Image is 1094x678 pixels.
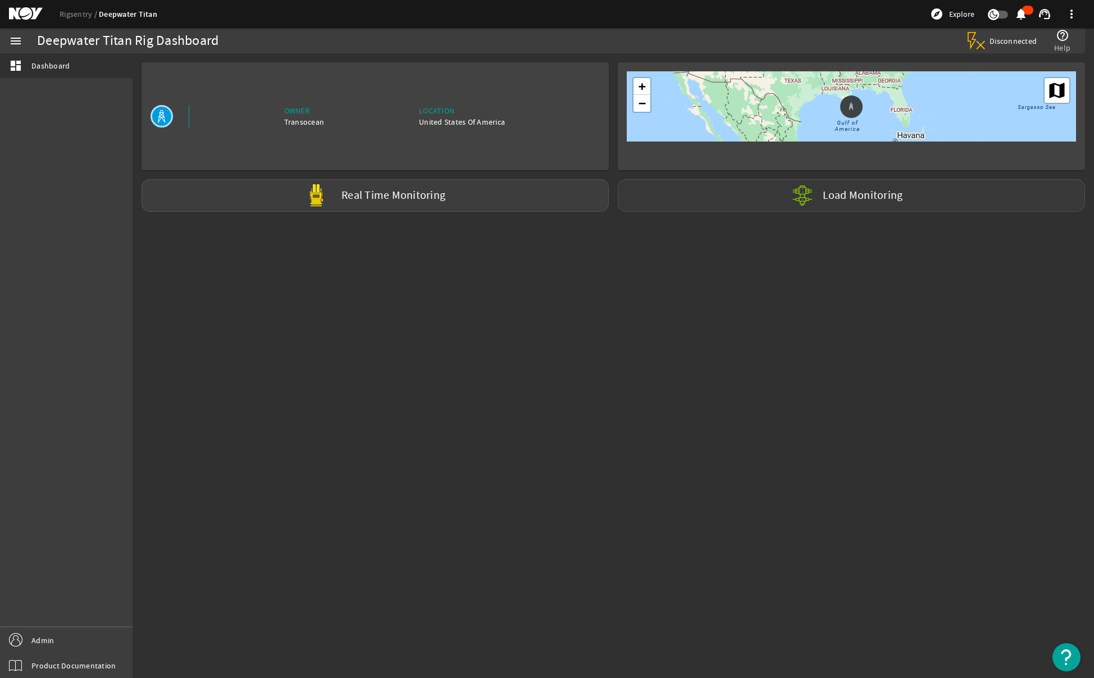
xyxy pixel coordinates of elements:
span: Admin [31,635,54,646]
mat-icon: menu [9,34,22,48]
span: + [639,79,646,93]
a: Zoom in [633,78,650,95]
div: Location [419,105,505,116]
mat-icon: dashboard [9,59,22,72]
a: Layers [1045,78,1069,103]
a: Load Monitoring [613,179,1090,212]
span: Help [1054,42,1070,53]
div: United States Of America [419,116,505,128]
div: Owner [284,105,325,116]
button: Explore [926,5,979,23]
span: Dashboard [31,60,70,71]
mat-icon: help_outline [1056,29,1069,42]
a: Rigsentry [60,9,99,19]
mat-icon: notifications [1014,7,1028,21]
label: Load Monitoring [823,190,903,201]
span: − [639,96,646,110]
button: more_vert [1058,1,1085,28]
label: Real Time Monitoring [341,190,445,202]
mat-icon: explore [930,7,943,21]
div: Transocean [284,116,325,128]
mat-icon: support_agent [1038,7,1051,21]
span: Disconnected [990,36,1037,46]
a: Zoom out [633,95,650,112]
span: Explore [949,8,974,20]
img: Yellowpod.svg [305,184,327,207]
a: Real Time Monitoring [137,179,613,212]
button: Open Resource Center [1052,643,1081,671]
div: Deepwater Titan Rig Dashboard [37,35,218,47]
a: Deepwater Titan [99,9,157,20]
span: Product Documentation [31,660,116,671]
